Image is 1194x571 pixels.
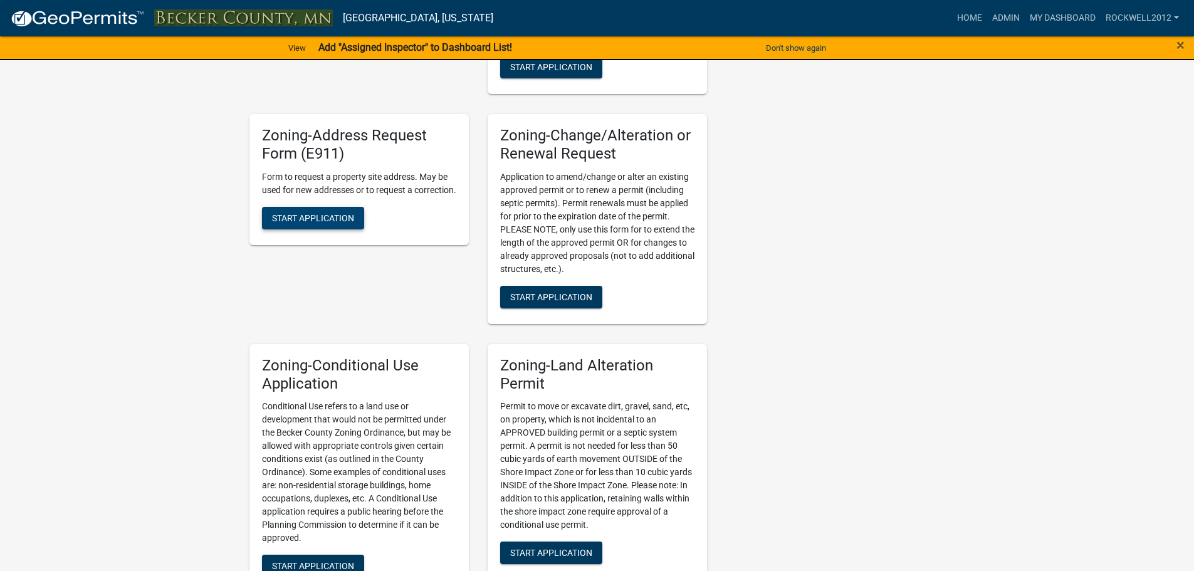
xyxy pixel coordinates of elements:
[343,8,493,29] a: [GEOGRAPHIC_DATA], [US_STATE]
[262,207,364,229] button: Start Application
[262,400,456,545] p: Conditional Use refers to a land use or development that would not be permitted under the Becker ...
[510,291,592,301] span: Start Application
[500,127,694,163] h5: Zoning-Change/Alteration or Renewal Request
[1025,6,1101,30] a: My Dashboard
[510,62,592,72] span: Start Application
[500,286,602,308] button: Start Application
[262,127,456,163] h5: Zoning-Address Request Form (E911)
[952,6,987,30] a: Home
[318,41,512,53] strong: Add "Assigned Inspector" to Dashboard List!
[1176,36,1185,54] span: ×
[154,9,333,26] img: Becker County, Minnesota
[262,170,456,197] p: Form to request a property site address. May be used for new addresses or to request a correction.
[761,38,831,58] button: Don't show again
[272,561,354,571] span: Start Application
[262,357,456,393] h5: Zoning-Conditional Use Application
[500,400,694,532] p: Permit to move or excavate dirt, gravel, sand, etc, on property, which is not incidental to an AP...
[500,357,694,393] h5: Zoning-Land Alteration Permit
[500,542,602,564] button: Start Application
[272,212,354,223] span: Start Application
[283,38,311,58] a: View
[500,170,694,276] p: Application to amend/change or alter an existing approved permit or to renew a permit (including ...
[1101,6,1184,30] a: Rockwell2012
[500,56,602,78] button: Start Application
[510,548,592,558] span: Start Application
[1176,38,1185,53] button: Close
[987,6,1025,30] a: Admin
